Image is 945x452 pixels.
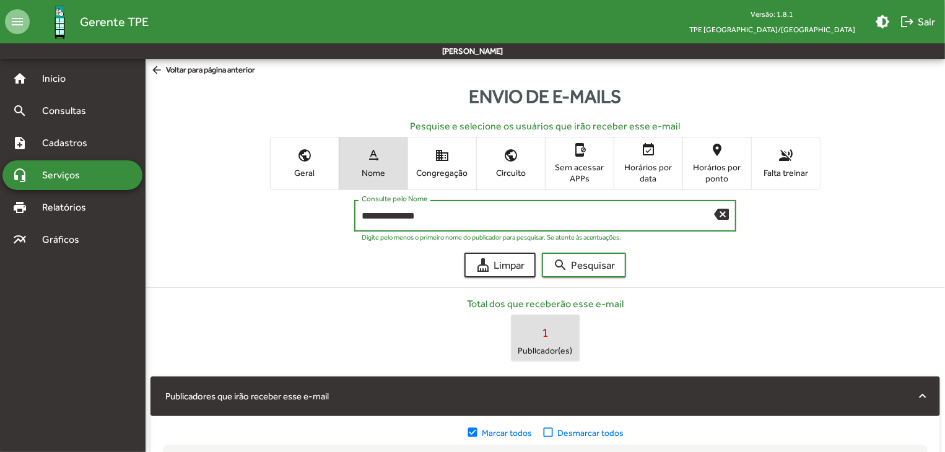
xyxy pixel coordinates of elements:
[503,148,518,163] mat-icon: public
[752,137,820,189] button: Falta treinar
[12,103,27,118] mat-icon: search
[467,298,624,310] h6: Total dos que receberão esse e-mail
[755,167,817,178] span: Falta treinar
[572,142,587,157] mat-icon: app_blocking
[714,206,729,221] mat-icon: backspace
[900,11,935,33] span: Sair
[476,258,490,272] mat-icon: cleaning_services
[558,427,624,439] span: Desmarcar todos
[35,103,102,118] span: Consultas
[875,14,890,29] mat-icon: brightness_medium
[480,167,542,178] span: Circuito
[271,137,339,189] button: Geral
[274,167,336,178] span: Geral
[895,11,940,33] button: Sair
[464,253,536,277] button: Limpar
[900,14,915,29] mat-icon: logout
[150,376,940,416] mat-expansion-panel-header: Publicadores que irão receber esse e-mail
[476,254,525,276] span: Limpar
[80,12,149,32] span: Gerente TPE
[146,82,945,110] div: Envio de e-mails
[477,137,545,189] button: Circuito
[546,137,614,189] button: Sem acessar APPs
[35,200,102,215] span: Relatórios
[553,258,568,272] mat-icon: search
[150,64,255,77] span: Voltar para página anterior
[339,137,407,189] button: Nome
[408,137,476,189] button: Congregação
[155,120,935,132] h6: Pesquise e selecione os usuários que irão receber esse e-mail
[778,148,793,163] mat-icon: voice_over_off
[515,345,577,356] span: Publicador(es)
[150,64,166,77] mat-icon: arrow_back
[614,137,682,189] button: Horários por data
[297,148,312,163] mat-icon: public
[435,148,450,163] mat-icon: domain
[467,426,482,440] mat-icon: check_box
[617,162,679,184] span: Horários por data
[12,71,27,86] mat-icon: home
[12,232,27,247] mat-icon: multiline_chart
[12,200,27,215] mat-icon: print
[686,162,748,184] span: Horários por ponto
[12,168,27,183] mat-icon: headset_mic
[515,324,577,341] span: 1
[35,232,96,247] span: Gráficos
[512,315,580,361] button: 1Publicador(es)
[342,167,404,178] span: Nome
[12,136,27,150] mat-icon: note_add
[482,427,533,439] span: Marcar todos
[710,142,725,157] mat-icon: location_on
[679,22,865,37] span: TPE [GEOGRAPHIC_DATA]/[GEOGRAPHIC_DATA]
[542,253,626,277] button: Pesquisar
[35,136,103,150] span: Cadastros
[362,233,622,241] mat-hint: Digite pelo menos o primeiro nome do publicador para pesquisar. Se atente às acentuações.
[411,167,473,178] span: Congregação
[549,162,611,184] span: Sem acessar APPs
[165,389,910,404] mat-panel-title: Publicadores que irão receber esse e-mail
[553,254,615,276] span: Pesquisar
[641,142,656,157] mat-icon: event_available
[30,2,149,42] a: Gerente TPE
[366,148,381,163] mat-icon: text_rotation_none
[35,168,97,183] span: Serviços
[5,9,30,34] mat-icon: menu
[683,137,751,189] button: Horários por ponto
[40,2,80,42] img: Logo
[679,6,865,22] div: Versão: 1.8.1
[35,71,84,86] span: Início
[542,426,558,440] mat-icon: check_box_outline_blank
